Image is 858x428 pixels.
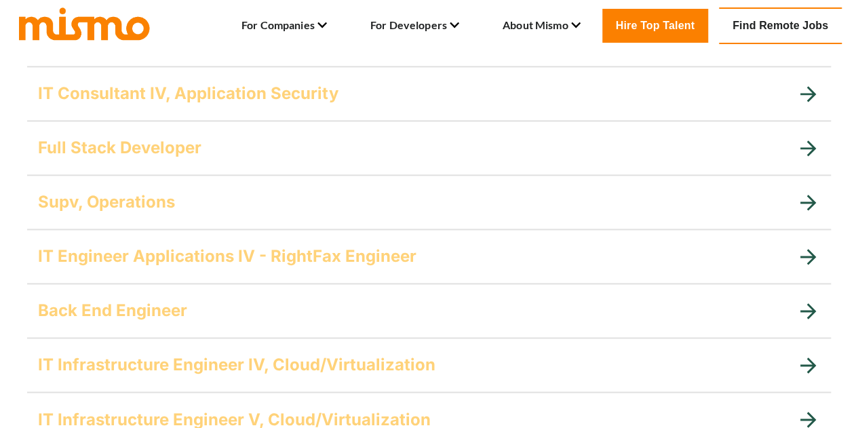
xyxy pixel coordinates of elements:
[38,191,175,213] h5: Supv, Operations
[38,354,435,376] h5: IT Infrastructure Engineer IV, Cloud/Virtualization
[27,121,831,175] div: Full Stack Developer
[27,338,831,392] div: IT Infrastructure Engineer IV, Cloud/Virtualization
[719,7,842,44] a: Find Remote Jobs
[38,246,416,267] h5: IT Engineer Applications IV - RightFax Engineer
[38,300,187,322] h5: Back End Engineer
[38,83,338,104] h5: IT Consultant IV, Application Security
[370,14,459,37] li: For Developers
[27,229,831,284] div: IT Engineer Applications IV - RightFax Engineer
[27,175,831,229] div: Supv, Operations
[27,66,831,121] div: IT Consultant IV, Application Security
[503,14,581,37] li: About Mismo
[38,137,201,159] h5: Full Stack Developer
[27,284,831,338] div: Back End Engineer
[602,9,708,43] a: Hire Top Talent
[16,5,152,41] img: logo
[241,14,327,37] li: For Companies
